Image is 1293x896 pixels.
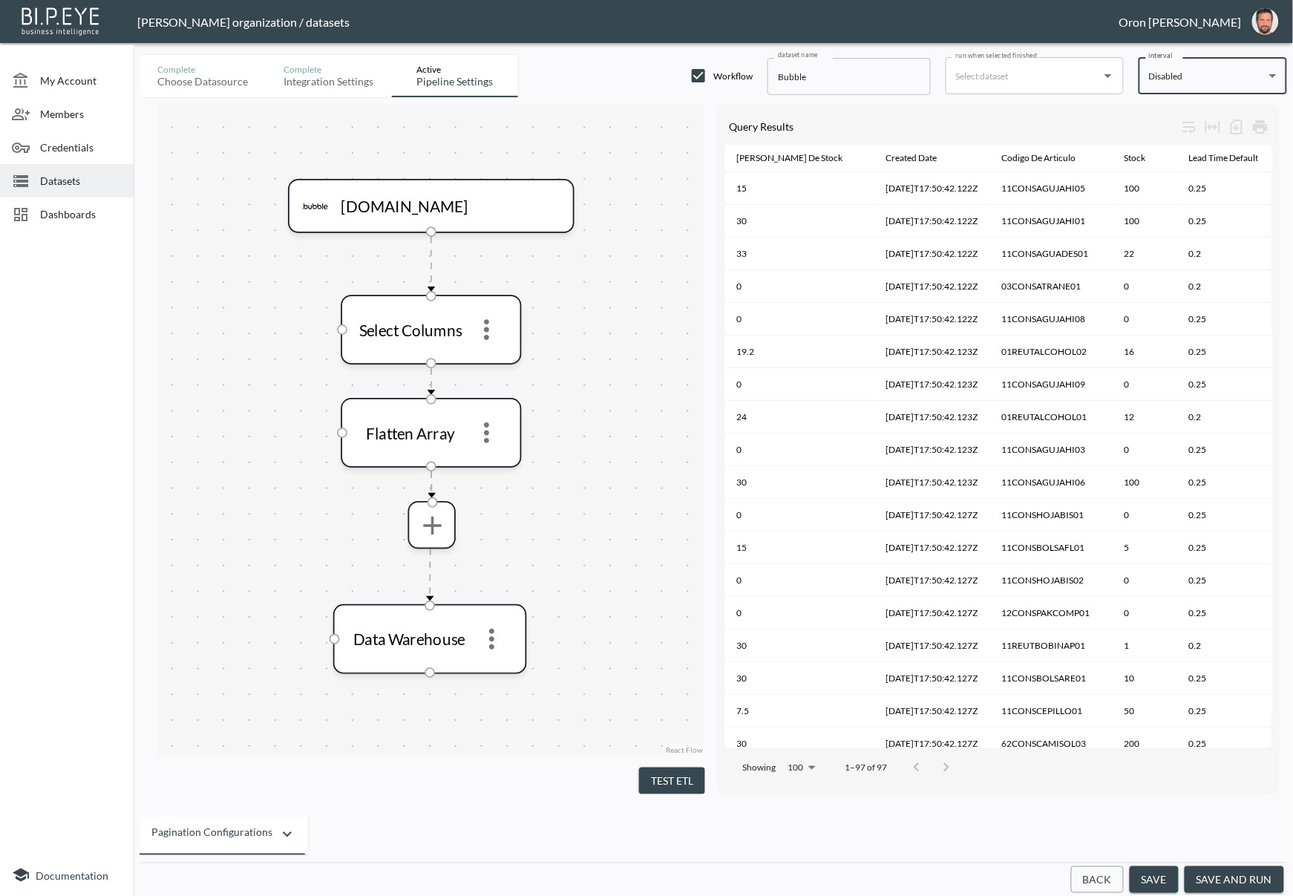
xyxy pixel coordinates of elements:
[1001,149,1076,167] div: Codigo De Articulo
[1252,8,1279,35] img: f7df4f0b1e237398fe25aedd0497c453
[1176,434,1289,466] th: 0.25
[19,4,104,37] img: bipeye-logo
[1112,401,1176,434] th: 12
[989,336,1112,368] th: 01REUTALCOHOL02
[874,630,989,662] th: 2025-09-09T17:50:42.127Z
[874,662,989,695] th: 2025-09-09T17:50:42.127Z
[874,336,989,368] th: 2025-09-09T17:50:42.123Z
[874,532,989,564] th: 2025-09-09T17:50:42.127Z
[1119,15,1242,29] div: Oron [PERSON_NAME]
[1176,205,1289,238] th: 0.25
[1176,401,1289,434] th: 0.2
[1242,4,1289,39] button: oron@bipeye.com
[724,532,874,564] th: 15
[886,149,937,167] div: Created Date
[989,564,1112,597] th: 11CONSHOJABIS02
[284,64,374,75] div: Complete
[356,320,466,339] div: Select Columns
[724,303,874,336] th: 0
[1176,270,1289,303] th: 0.2
[1176,466,1289,499] th: 0.25
[1130,866,1179,894] button: save
[724,597,874,630] th: 0
[1112,466,1176,499] th: 100
[989,532,1112,564] th: 11CONSBOLSAFL01
[1112,630,1176,662] th: 1
[1112,368,1176,401] th: 0
[989,172,1112,205] th: 11CONSAGUJAHI05
[729,120,1177,133] div: Query Results
[874,466,989,499] th: 2025-09-09T17:50:42.123Z
[1176,630,1289,662] th: 0.2
[1149,50,1173,60] label: interval
[724,238,874,270] th: 33
[356,423,466,442] div: Flatten Array
[666,745,703,754] a: React Flow attribution
[411,504,453,546] button: more
[736,149,862,167] span: Dias De Stock
[989,434,1112,466] th: 11CONSAGUJAHI03
[466,309,508,350] button: more
[417,64,494,75] div: Active
[989,695,1112,727] th: 11CONSCEPILLO01
[724,695,874,727] th: 7.5
[874,499,989,532] th: 2025-09-09T17:50:42.127Z
[1112,727,1176,760] th: 200
[1112,303,1176,336] th: 0
[845,761,887,774] p: 1–97 of 97
[782,758,821,777] div: 100
[1112,172,1176,205] th: 100
[1176,336,1289,368] th: 0.25
[1188,149,1258,167] div: Lead Time Default
[1124,149,1165,167] span: Stock
[742,761,776,774] p: Showing
[1112,499,1176,532] th: 0
[989,466,1112,499] th: 11CONSAGUJAHI06
[724,434,874,466] th: 0
[1112,434,1176,466] th: 0
[724,172,874,205] th: 15
[1149,68,1263,85] div: Disabled
[1176,532,1289,564] th: 0.25
[1112,270,1176,303] th: 0
[1185,866,1284,894] button: save and run
[989,270,1112,303] th: 03CONSATRANE01
[989,597,1112,630] th: 12CONSPAKCOMP01
[40,140,122,155] span: Credentials
[874,238,989,270] th: 2025-09-09T17:50:42.122Z
[1176,238,1289,270] th: 0.2
[724,727,874,760] th: 30
[724,662,874,695] th: 30
[724,336,874,368] th: 19.2
[1112,532,1176,564] th: 5
[989,368,1112,401] th: 11CONSAGUJAHI09
[1124,149,1145,167] div: Stock
[302,193,328,219] img: bubble.io icon
[40,206,122,222] span: Dashboards
[874,205,989,238] th: 2025-09-09T17:50:42.122Z
[1176,172,1289,205] th: 0.25
[956,50,1038,60] label: run when selected finished
[989,662,1112,695] th: 11CONSBOLSARE01
[989,499,1112,532] th: 11CONSHOJABIS01
[1176,727,1289,760] th: 0.25
[989,303,1112,336] th: 11CONSAGUJAHI08
[284,75,374,88] div: Integration settings
[874,695,989,727] th: 2025-09-09T17:50:42.127Z
[1176,303,1289,336] th: 0.25
[989,205,1112,238] th: 11CONSAGUJAHI01
[713,71,753,82] span: Workflow
[886,149,956,167] span: Created Date
[724,205,874,238] th: 30
[874,564,989,597] th: 2025-09-09T17:50:42.127Z
[639,768,705,795] button: Test ETL
[1177,115,1201,139] div: Wrap text
[40,106,122,122] span: Members
[724,466,874,499] th: 30
[874,368,989,401] th: 2025-09-09T17:50:42.123Z
[724,401,874,434] th: 24
[874,434,989,466] th: 2025-09-09T17:50:42.123Z
[1112,695,1176,727] th: 50
[724,368,874,401] th: 0
[1176,499,1289,532] th: 0.25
